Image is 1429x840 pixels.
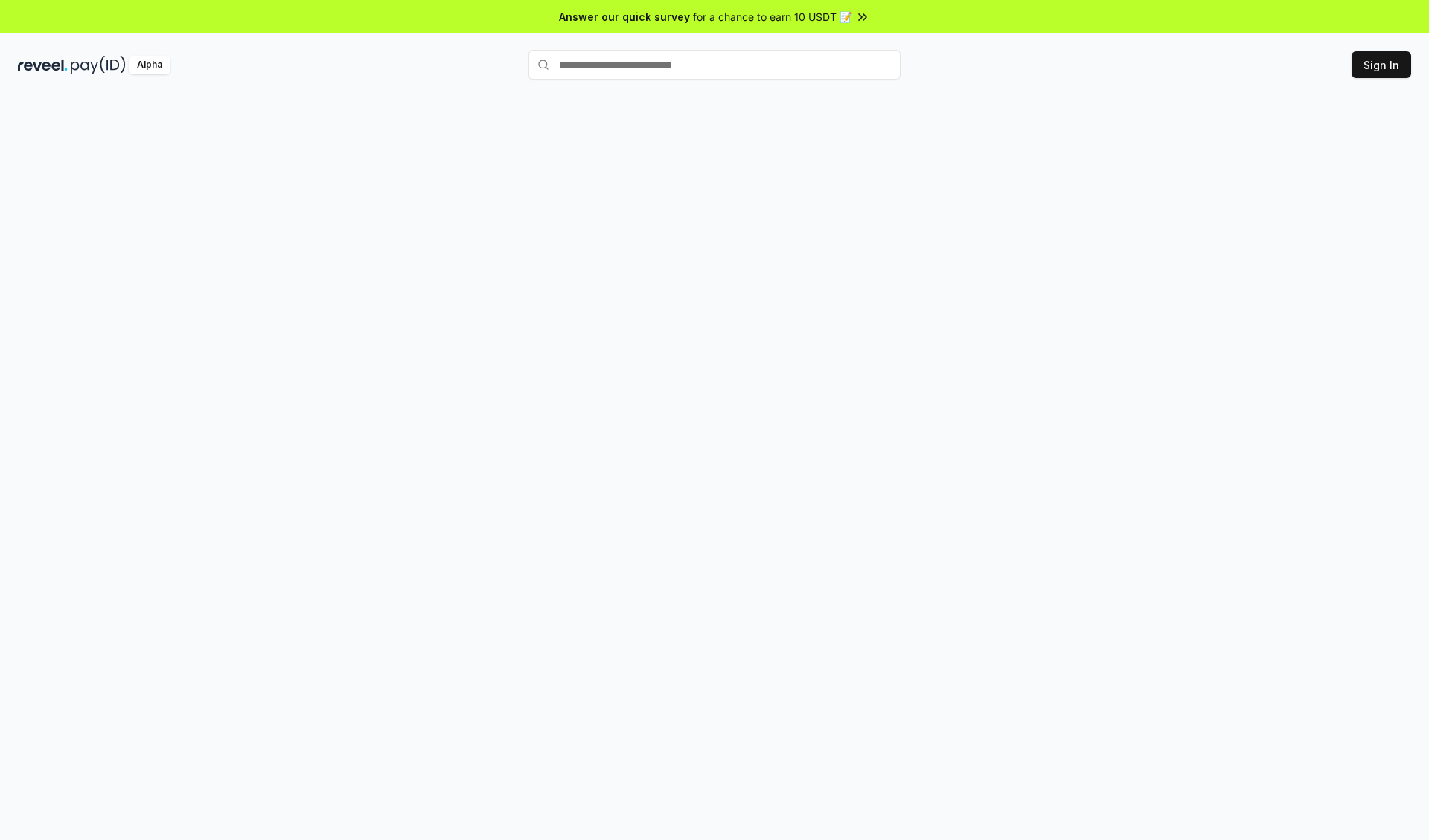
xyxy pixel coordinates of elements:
div: Alpha [129,56,170,74]
button: Sign In [1352,51,1411,78]
span: for a chance to earn 10 USDT 📝 [693,9,852,25]
img: pay_id [71,56,126,74]
span: Answer our quick survey [559,9,690,25]
img: reveel_dark [18,56,68,74]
